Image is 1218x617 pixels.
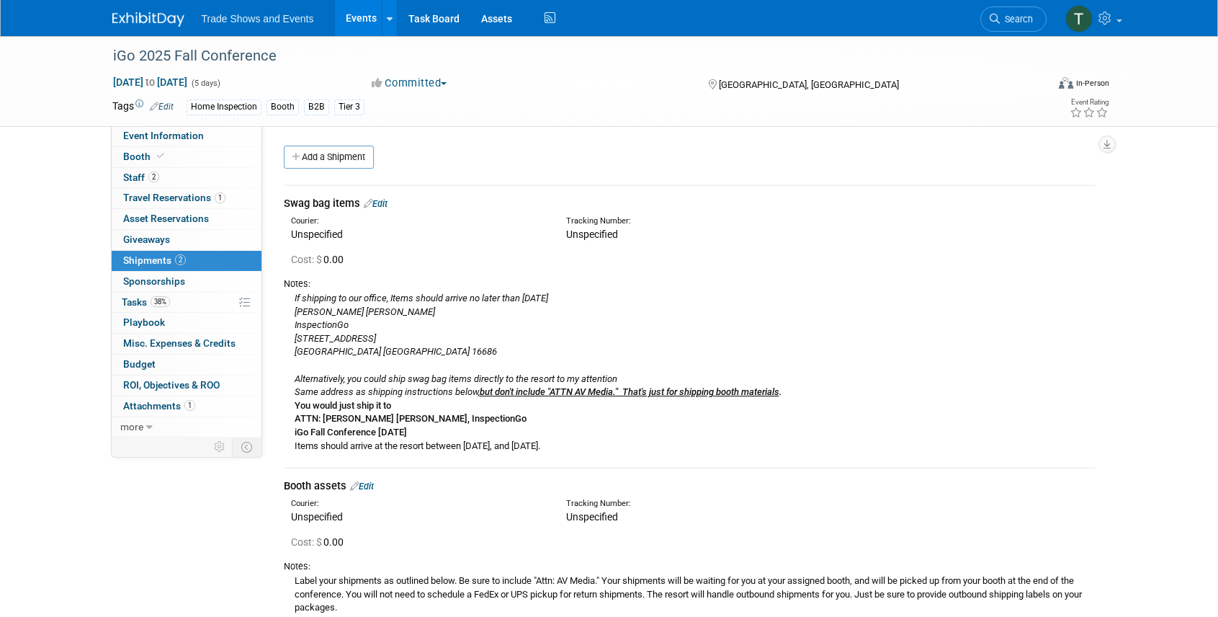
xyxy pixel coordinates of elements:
[143,76,157,88] span: to
[120,421,143,432] span: more
[184,400,195,411] span: 1
[295,319,349,330] i: InspectionGo
[719,79,899,90] span: [GEOGRAPHIC_DATA], [GEOGRAPHIC_DATA]
[112,396,261,417] a: Attachments1
[123,379,220,391] span: ROI, Objectives & ROO
[112,126,261,146] a: Event Information
[284,479,1096,494] div: Booth assets
[566,511,618,523] span: Unspecified
[187,99,261,115] div: Home Inspection
[123,400,195,412] span: Attachments
[291,254,323,265] span: Cost: $
[108,43,1025,69] div: iGo 2025 Fall Conference
[175,254,186,265] span: 2
[566,228,618,240] span: Unspecified
[480,386,782,397] b: .
[304,99,329,115] div: B2B
[112,12,184,27] img: ExhibitDay
[123,254,186,266] span: Shipments
[112,188,261,208] a: Travel Reservations1
[350,481,374,492] a: Edit
[112,99,174,115] td: Tags
[150,102,174,112] a: Edit
[284,560,1096,573] div: Notes:
[980,6,1047,32] a: Search
[1075,78,1109,89] div: In-Person
[122,296,170,308] span: Tasks
[207,438,233,456] td: Personalize Event Tab Strip
[367,76,452,91] button: Committed
[284,290,1096,453] div: Items should arrive at the resort between [DATE], and [DATE].
[123,130,204,141] span: Event Information
[291,536,349,548] span: 0.00
[112,168,261,188] a: Staff2
[112,355,261,375] a: Budget
[1059,77,1073,89] img: Format-Inperson.png
[112,230,261,250] a: Giveaways
[480,386,779,397] u: but don't include "ATTN AV Media." That's just for shipping booth materials
[112,147,261,167] a: Booth
[295,333,376,344] i: [STREET_ADDRESS]
[295,400,527,425] b: You would just ship it to ATTN: [PERSON_NAME] [PERSON_NAME], InspectionGo
[112,76,188,89] span: [DATE] [DATE]
[334,99,364,115] div: Tier 3
[123,358,156,370] span: Budget
[112,251,261,271] a: Shipments2
[364,198,388,209] a: Edit
[291,498,545,510] div: Courier:
[291,216,545,227] div: Courier:
[295,293,548,303] i: If shipping to our office, Items should arrive no later than [DATE]
[291,510,545,524] div: Unspecified
[295,386,782,397] i: Same address as shipping instructions below,
[123,316,165,328] span: Playbook
[962,75,1110,97] div: Event Format
[291,254,349,265] span: 0.00
[123,172,159,183] span: Staff
[284,196,1096,211] div: Swag bag items
[291,227,545,241] div: Unspecified
[123,234,170,245] span: Giveaways
[112,293,261,313] a: Tasks38%
[123,337,236,349] span: Misc. Expenses & Credits
[112,313,261,333] a: Playbook
[112,272,261,292] a: Sponsorships
[566,498,889,510] div: Tracking Number:
[232,438,261,456] td: Toggle Event Tabs
[202,13,314,25] span: Trade Shows and Events
[148,172,159,182] span: 2
[267,99,299,115] div: Booth
[1000,14,1033,25] span: Search
[295,427,407,438] b: iGo Fall Conference [DATE]
[284,278,1096,290] div: Notes:
[112,376,261,396] a: ROI, Objectives & ROO
[295,373,617,384] i: Alternatively, you could ship swag bag items directly to the resort to my attention
[157,152,164,160] i: Booth reservation complete
[291,536,323,548] span: Cost: $
[112,209,261,229] a: Asset Reservations
[295,306,435,317] i: [PERSON_NAME] [PERSON_NAME]
[112,417,261,438] a: more
[566,216,889,227] div: Tracking Number:
[215,192,225,203] span: 1
[123,213,209,224] span: Asset Reservations
[112,334,261,354] a: Misc. Expenses & Credits
[295,346,497,357] i: [GEOGRAPHIC_DATA] [GEOGRAPHIC_DATA] 16686
[123,151,167,162] span: Booth
[123,192,225,203] span: Travel Reservations
[190,79,220,88] span: (5 days)
[123,275,185,287] span: Sponsorships
[1070,99,1109,106] div: Event Rating
[284,146,374,169] a: Add a Shipment
[1065,5,1093,32] img: Tiff Wagner
[151,296,170,307] span: 38%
